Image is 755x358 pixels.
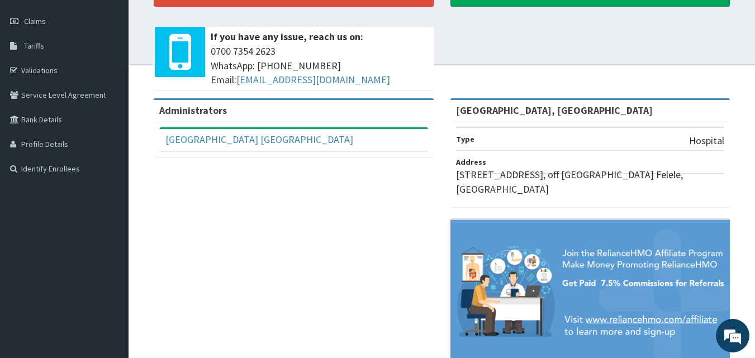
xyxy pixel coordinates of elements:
span: 0700 7354 2623 WhatsApp: [PHONE_NUMBER] Email: [211,44,428,87]
span: We're online! [65,108,154,221]
p: [STREET_ADDRESS], off [GEOGRAPHIC_DATA] Felele, [GEOGRAPHIC_DATA] [456,168,725,196]
b: Administrators [159,104,227,117]
a: [EMAIL_ADDRESS][DOMAIN_NAME] [236,73,390,86]
span: Claims [24,16,46,26]
span: Tariffs [24,41,44,51]
strong: [GEOGRAPHIC_DATA], [GEOGRAPHIC_DATA] [456,104,653,117]
p: Hospital [689,133,724,148]
b: If you have any issue, reach us on: [211,30,363,43]
div: Chat with us now [58,63,188,77]
textarea: Type your message and hit 'Enter' [6,239,213,278]
a: [GEOGRAPHIC_DATA] [GEOGRAPHIC_DATA] [165,133,353,146]
b: Address [456,157,486,167]
div: Minimize live chat window [183,6,210,32]
img: d_794563401_company_1708531726252_794563401 [21,56,45,84]
b: Type [456,134,474,144]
